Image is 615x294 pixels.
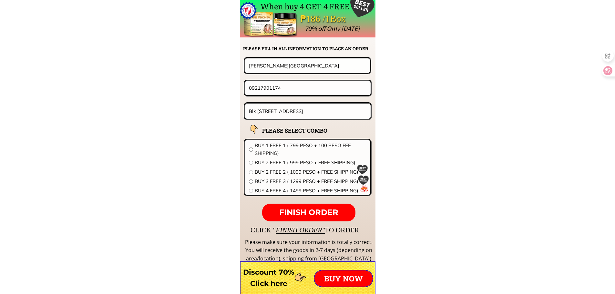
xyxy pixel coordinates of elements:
span: FINISH ORDER [279,208,338,217]
span: BUY 3 FREE 3 ( 1299 PESO + FREE SHIPPING) [255,177,366,185]
p: BUY NOW [314,270,373,287]
div: Please make sure your information is totally correct. You will receive the goods in 2-7 days (dep... [244,238,373,263]
h2: PLEASE SELECT COMBO [262,126,343,135]
input: Phone number [247,81,368,95]
div: ₱186 /1Box [300,11,364,26]
span: BUY 2 FREE 1 ( 999 PESO + FREE SHIPPING) [255,159,366,167]
input: Your name [247,58,368,73]
span: FINISH ORDER" [276,226,325,234]
span: BUY 4 FREE 4 ( 1499 PESO + FREE SHIPPING) [255,187,366,195]
span: BUY 1 FREE 1 ( 799 PESO + 100 PESO FEE SHIPPING) [255,142,366,157]
h3: Discount 70% Click here [240,267,298,289]
h2: PLEASE FILL IN ALL INFORMATION TO PLACE AN ORDER [243,45,375,52]
div: 70% off Only [DATE] [305,23,504,34]
span: BUY 2 FREE 2 ( 1099 PESO + FREE SHIPPING) [255,168,366,176]
div: CLICK " TO ORDER [251,225,548,236]
input: Address [247,104,369,119]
